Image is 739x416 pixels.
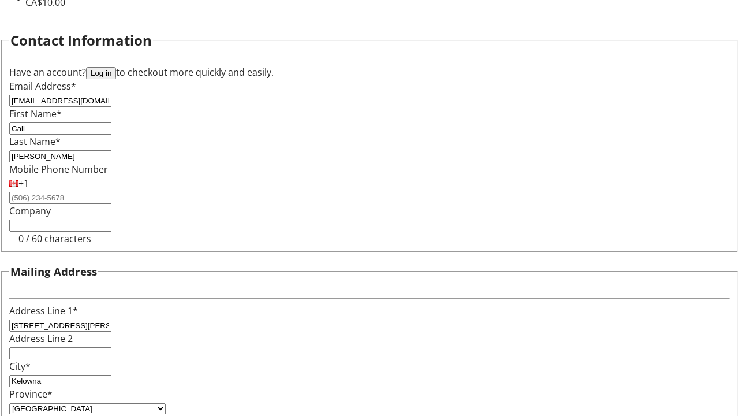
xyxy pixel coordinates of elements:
label: Address Line 1* [9,304,78,317]
label: Province* [9,388,53,400]
input: City [9,375,111,387]
label: Mobile Phone Number [9,163,108,176]
label: First Name* [9,107,62,120]
tr-character-limit: 0 / 60 characters [18,232,91,245]
button: Log in [86,67,116,79]
label: Company [9,205,51,217]
div: Have an account? to checkout more quickly and easily. [9,65,730,79]
label: Last Name* [9,135,61,148]
label: City* [9,360,31,373]
h3: Mailing Address [10,263,97,280]
label: Address Line 2 [9,332,73,345]
input: (506) 234-5678 [9,192,111,204]
h2: Contact Information [10,30,152,51]
label: Email Address* [9,80,76,92]
input: Address [9,320,111,332]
